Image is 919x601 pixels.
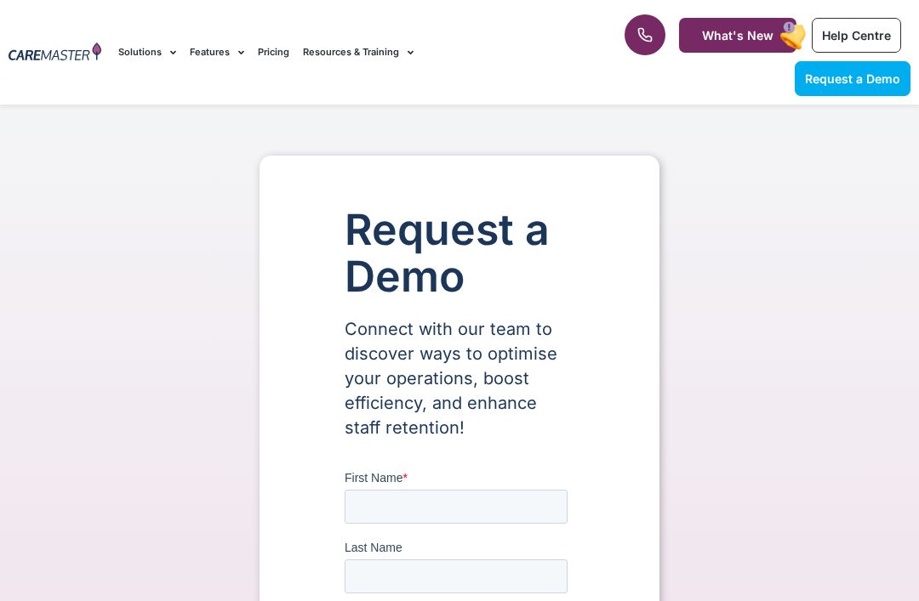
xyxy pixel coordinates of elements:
a: Resources & Training [303,24,414,81]
span: Request a Demo [805,71,900,86]
a: What's New [679,18,796,53]
h1: Request a Demo [345,207,574,300]
a: Solutions [118,24,176,81]
img: CareMaster Logo [9,43,101,63]
nav: Menu [118,24,585,81]
span: Help Centre [822,28,891,43]
a: Features [190,24,244,81]
a: Help Centre [812,18,901,53]
span: What's New [702,28,773,43]
a: Request a Demo [795,61,910,96]
a: Pricing [258,24,289,81]
p: Connect with our team to discover ways to optimise your operations, boost efficiency, and enhance... [345,317,574,440]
